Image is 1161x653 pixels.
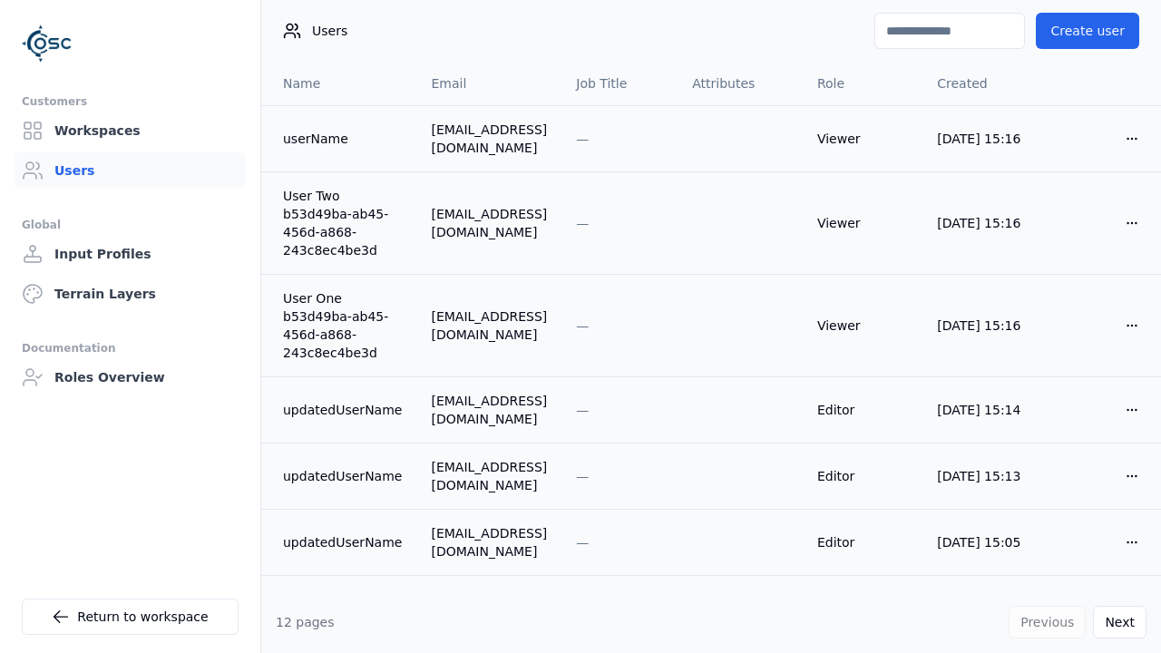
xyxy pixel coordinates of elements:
span: 12 pages [276,615,335,629]
a: Input Profiles [15,236,246,272]
button: Next [1093,606,1146,638]
a: updatedUserName [283,401,402,419]
div: [EMAIL_ADDRESS][DOMAIN_NAME] [431,458,547,494]
div: Viewer [817,214,908,232]
img: Logo [22,18,73,69]
div: Viewer [817,317,908,335]
a: Terrain Layers [15,276,246,312]
span: — [576,318,589,333]
div: [DATE] 15:16 [937,214,1029,232]
div: Editor [817,533,908,551]
span: — [576,403,589,417]
th: Created [922,62,1044,105]
th: Attributes [678,62,803,105]
div: [DATE] 15:14 [937,401,1029,419]
div: Editor [817,401,908,419]
span: Users [312,22,347,40]
a: Return to workspace [22,599,239,635]
div: [DATE] 15:13 [937,467,1029,485]
a: Workspaces [15,112,246,149]
div: [EMAIL_ADDRESS][DOMAIN_NAME] [431,307,547,344]
a: updatedUserName [283,467,402,485]
div: Documentation [22,337,239,359]
span: — [576,132,589,146]
span: — [576,535,589,550]
div: Global [22,214,239,236]
th: Job Title [561,62,678,105]
span: — [576,469,589,483]
a: User Two b53d49ba-ab45-456d-a868-243c8ec4be3d [283,187,402,259]
div: [EMAIL_ADDRESS][DOMAIN_NAME] [431,392,547,428]
div: [EMAIL_ADDRESS][DOMAIN_NAME] [431,121,547,157]
th: Role [803,62,922,105]
a: updatedUserName [283,533,402,551]
div: Customers [22,91,239,112]
a: Roles Overview [15,359,246,395]
div: [DATE] 15:16 [937,130,1029,148]
div: [DATE] 15:16 [937,317,1029,335]
a: Users [15,152,246,189]
span: — [576,216,589,230]
div: Editor [817,467,908,485]
div: [DATE] 15:05 [937,533,1029,551]
div: [EMAIL_ADDRESS][DOMAIN_NAME] [431,205,547,241]
th: Email [416,62,561,105]
th: Name [261,62,416,105]
a: User One b53d49ba-ab45-456d-a868-243c8ec4be3d [283,289,402,362]
div: Viewer [817,130,908,148]
div: [EMAIL_ADDRESS][DOMAIN_NAME] [431,524,547,560]
button: Create user [1036,13,1139,49]
a: userName [283,130,402,148]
